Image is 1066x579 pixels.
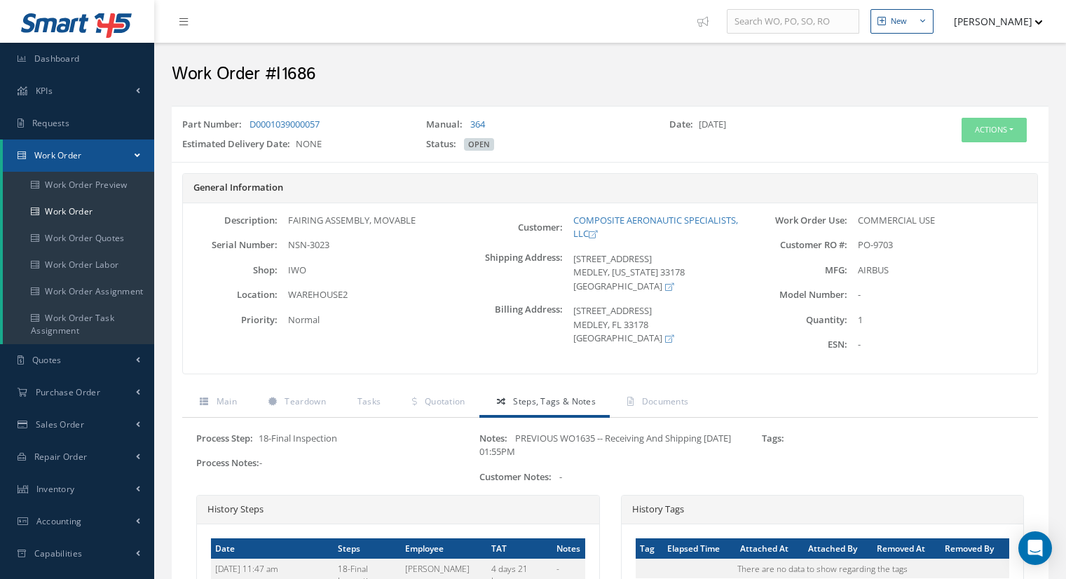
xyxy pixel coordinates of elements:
[395,388,479,418] a: Quotation
[340,388,395,418] a: Tasks
[804,538,873,559] th: Attached By
[278,288,467,302] div: WAREHOUSE2
[36,85,53,97] span: KPIs
[636,538,663,559] th: Tag
[847,214,1037,228] div: COMMERCIAL USE
[642,395,689,407] span: Documents
[552,538,585,559] th: Notes
[182,118,247,132] label: Part Number:
[278,264,467,278] div: IWO
[847,338,1037,352] div: -
[183,240,278,250] label: Serial Number:
[250,118,320,130] a: D0001039000057
[636,559,1010,578] td: There are no data to show regarding the tags
[847,288,1037,302] div: -
[659,118,903,137] div: [DATE]
[357,395,381,407] span: Tasks
[1018,531,1052,565] div: Open Intercom Messenger
[669,118,699,132] label: Date:
[285,395,325,407] span: Teardown
[663,538,736,559] th: Elapsed Time
[753,215,847,226] label: Work Order Use:
[622,496,1024,524] div: History Tags
[941,538,1009,559] th: Removed By
[487,538,552,559] th: TAT
[183,265,278,275] label: Shop:
[479,432,731,458] span: PREVIOUS WO1635 -- Receiving And Shipping [DATE] 01:55PM
[36,515,82,527] span: Accounting
[513,395,596,407] span: Steps, Tags & Notes
[278,313,467,327] div: Normal
[467,252,562,294] label: Shipping Address:
[182,137,296,151] label: Estimated Delivery Date:
[196,432,458,446] div: 18-Final Inspection
[32,354,62,366] span: Quotes
[464,138,494,151] span: OPEN
[3,252,154,278] a: Work Order Labor
[847,264,1037,278] div: AIRBUS
[251,388,340,418] a: Teardown
[727,9,859,34] input: Search WO, PO, SO, RO
[479,433,507,444] label: Notes:
[217,395,237,407] span: Main
[3,172,154,198] a: Work Order Preview
[467,222,562,233] label: Customer:
[858,238,893,251] span: PO-9703
[34,451,88,463] span: Repair Order
[467,304,562,346] label: Billing Address:
[334,538,401,559] th: Steps
[183,315,278,325] label: Priority:
[197,496,599,524] div: History Steps
[3,198,154,225] a: Work Order
[288,238,329,251] span: NSN-3023
[891,15,907,27] div: New
[183,215,278,226] label: Description:
[470,118,485,130] a: 364
[196,433,253,444] label: Process Step:
[211,538,334,559] th: Date
[196,456,458,470] div: -
[479,388,610,418] a: Steps, Tags & Notes
[426,118,468,132] label: Manual:
[753,339,847,350] label: ESN:
[183,289,278,300] label: Location:
[762,433,784,444] label: Tags:
[426,137,462,151] label: Status:
[34,547,83,559] span: Capabilities
[870,9,934,34] button: New
[425,395,465,407] span: Quotation
[873,538,941,559] th: Removed At
[36,418,84,430] span: Sales Order
[559,470,562,483] span: -
[3,139,154,172] a: Work Order
[753,240,847,250] label: Customer RO #:
[563,252,753,294] div: [STREET_ADDRESS] MEDLEY, [US_STATE] 33178 [GEOGRAPHIC_DATA]
[34,53,80,64] span: Dashboard
[941,8,1043,35] button: [PERSON_NAME]
[962,118,1027,142] button: Actions
[196,458,259,468] label: Process Notes:
[736,538,804,559] th: Attached At
[278,214,467,228] div: FAIRING ASSEMBLY, MOVABLE
[753,315,847,325] label: Quantity:
[172,64,1048,85] h2: Work Order #I1686
[753,289,847,300] label: Model Number:
[34,149,82,161] span: Work Order
[753,265,847,275] label: MFG:
[610,388,702,418] a: Documents
[3,278,154,305] a: Work Order Assignment
[172,137,416,157] div: NONE
[36,483,75,495] span: Inventory
[3,305,154,344] a: Work Order Task Assignment
[847,313,1037,327] div: 1
[479,472,552,482] label: Customer Notes:
[36,386,100,398] span: Purchase Order
[32,117,69,129] span: Requests
[3,225,154,252] a: Work Order Quotes
[573,214,738,240] a: COMPOSITE AERONAUTIC SPECIALISTS, LLC
[563,304,753,346] div: [STREET_ADDRESS] MEDLEY, FL 33178 [GEOGRAPHIC_DATA]
[193,182,1027,193] h5: General Information
[182,388,251,418] a: Main
[401,538,488,559] th: Employee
